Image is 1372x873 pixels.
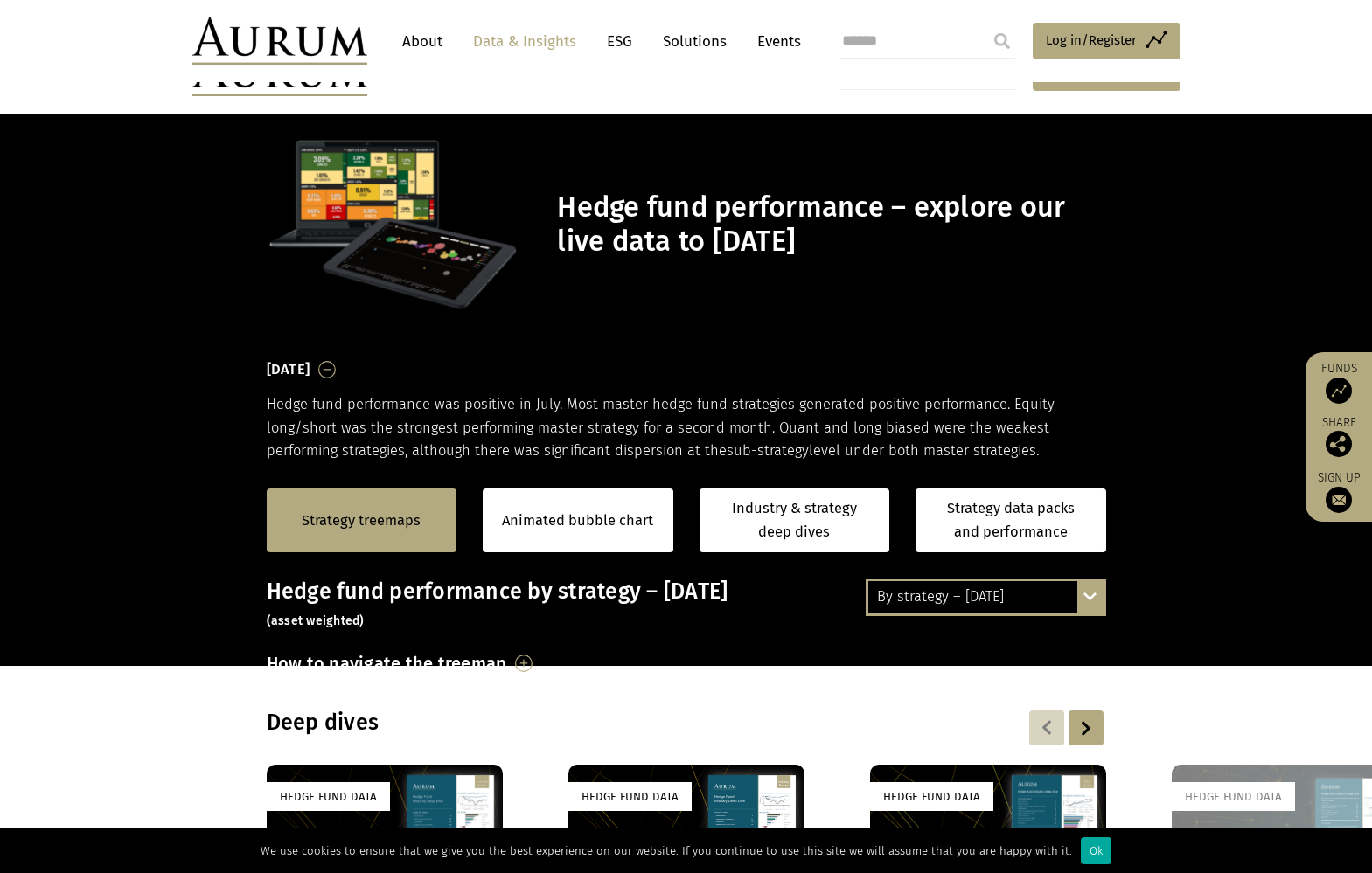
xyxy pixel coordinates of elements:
h3: Hedge fund performance by strategy – [DATE] [267,579,1106,631]
p: Hedge fund performance was positive in July. Most master hedge fund strategies generated positive... [267,393,1106,462]
div: Ok [1081,837,1111,864]
img: Aurum [192,17,367,65]
img: Access Funds [1326,378,1352,404]
a: Log in/Register [1033,23,1180,59]
span: sub-strategy [727,442,809,459]
div: By strategy – [DATE] [868,581,1104,613]
h3: Deep dives [267,710,881,736]
input: Submit [985,24,1020,59]
div: Hedge Fund Data [568,782,692,811]
a: ESG [598,25,641,58]
h3: How to navigate the treemap [267,648,507,678]
img: Sign up to our newsletter [1326,487,1352,513]
a: Funds [1314,361,1363,404]
div: Hedge Fund Data [1172,782,1295,811]
a: Solutions [654,25,735,58]
a: Industry & strategy deep dives [700,488,890,552]
div: Hedge Fund Data [267,782,390,811]
h3: [DATE] [267,357,310,383]
a: Animated bubble chart [502,509,653,532]
small: (asset weighted) [267,613,365,628]
a: Strategy data packs and performance [916,488,1106,552]
img: Share this post [1326,431,1352,457]
a: Data & Insights [464,25,585,58]
a: Strategy treemaps [302,509,421,532]
a: About [393,25,451,58]
div: Hedge Fund Data [870,782,993,811]
div: Share [1314,417,1363,457]
span: Log in/Register [1046,30,1137,51]
a: Events [749,25,801,58]
a: Sign up [1314,470,1363,513]
h1: Hedge fund performance – explore our live data to [DATE] [557,191,1101,259]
